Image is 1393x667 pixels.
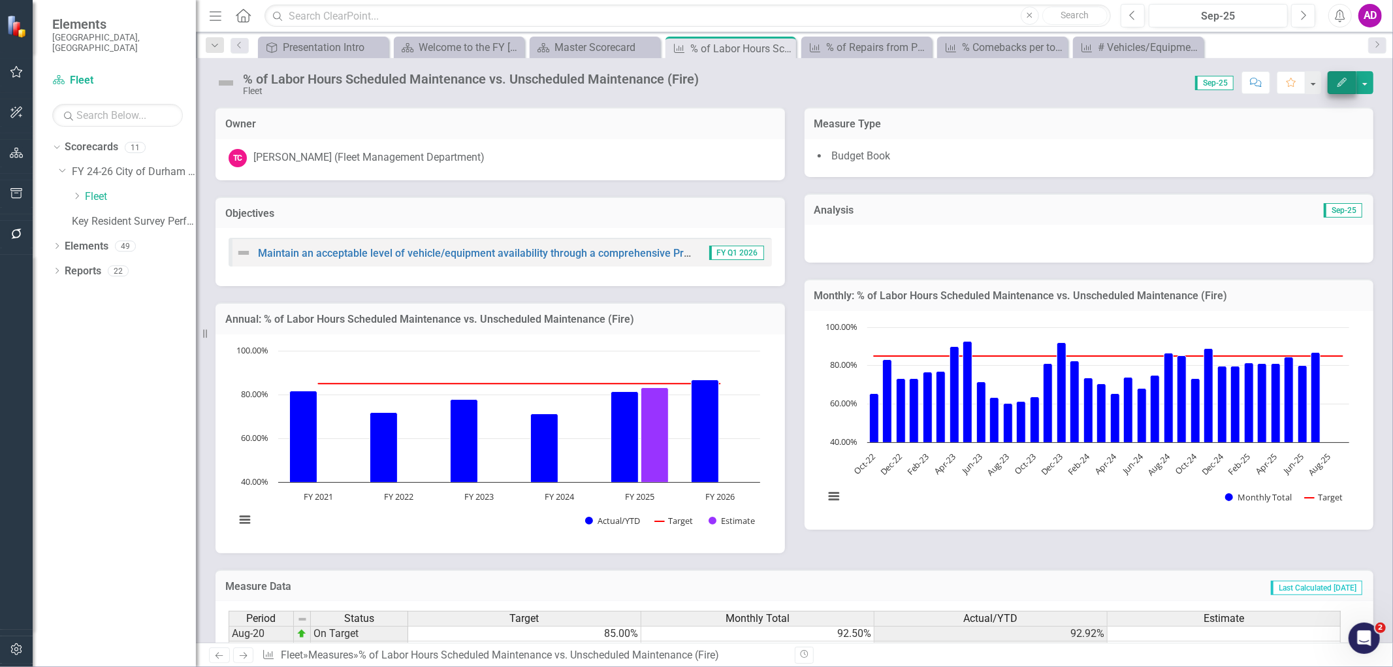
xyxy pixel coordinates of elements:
path: Apr-24, 65.54. Monthly Total. [1110,393,1119,442]
text: 40.00% [241,476,268,487]
text: 60.00% [830,397,857,409]
span: Status [344,613,374,625]
div: Chart. Highcharts interactive chart. [229,344,772,540]
text: 80.00% [241,388,268,400]
path: Nov-23, 81.16. Monthly Total. [1043,363,1052,442]
text: Apr-23 [931,451,957,477]
path: Jan-24, 82.43. Monthly Total. [1070,361,1079,442]
a: Elements [65,239,108,254]
a: # Vehicles/Equipment in Service per Technician [1076,39,1200,56]
span: Search [1061,10,1089,20]
img: ClearPoint Strategy [7,15,29,38]
text: 40.00% [830,436,857,447]
text: Aug-23 [984,451,1012,478]
a: Fleet [281,649,303,661]
path: Mar-24, 70.5. Monthly Total. [1097,383,1106,442]
text: Jun-23 [958,451,984,477]
path: Jun-25, 80.15. Monthly Total. [1298,365,1307,442]
a: Scorecards [65,140,118,155]
text: Apr-25 [1253,451,1279,477]
a: Fleet [85,189,196,204]
path: Jul-23, 63.43. Monthly Total. [989,397,999,442]
a: FY 24-26 City of Durham Strategic Plan [72,165,196,180]
td: 92.50% [641,626,874,642]
button: Show Estimate [709,515,755,527]
a: Presentation Intro [261,39,385,56]
img: Not Defined [216,73,236,93]
path: Aug-24, 86.56. Monthly Total. [1164,353,1173,442]
path: Jan-23, 73.39. Monthly Total. [909,378,918,442]
div: % of Repairs from Preventive Maintenance Services (Fire) [826,39,929,56]
button: Show Target [1305,492,1343,503]
text: Aug-25 [1305,451,1333,478]
text: Feb-25 [1225,451,1252,478]
text: Dec-24 [1198,450,1226,478]
a: % of Repairs from Preventive Maintenance Services (Fire) [805,39,929,56]
span: Sep-25 [1195,76,1234,90]
img: Not Defined [236,245,251,261]
text: FY 2026 [705,491,735,502]
button: View chart menu, Chart [235,510,253,529]
a: % Comebacks per total work orders (Fire) [940,39,1065,56]
text: Jun-25 [1279,451,1305,477]
text: Monthly Total [1238,491,1292,503]
path: Dec-23, 92.07. Monthly Total. [1057,342,1066,442]
div: [PERSON_NAME] (Fleet Management Department) [253,150,485,165]
path: Mar-23, 77.11. Monthly Total. [936,371,945,442]
td: 92.92% [874,626,1108,642]
text: Feb-24 [1065,450,1092,478]
button: View chart menu, Chart [825,487,843,505]
path: FY 2026, 86.72. Actual/YTD. [692,380,719,482]
td: 85.00% [408,626,641,642]
div: Welcome to the FY [DATE]-[DATE] Strategic Plan Landing Page! [419,39,521,56]
text: Feb-23 [904,451,931,478]
path: FY 2024, 71.34. Actual/YTD. [531,414,558,482]
path: FY 2025 , 81.41333333. Actual/YTD. [611,391,639,482]
svg: Interactive chart [229,344,767,540]
text: Estimate [721,515,755,527]
text: Apr-24 [1092,450,1119,477]
path: Oct-24, 73.33. Monthly Total. [1191,378,1200,442]
span: Actual/YTD [964,613,1018,625]
path: FY 2023, 77.65. Actual/YTD. [451,399,478,482]
div: TC [229,149,247,167]
a: Reports [65,264,101,279]
button: Sep-25 [1149,4,1288,27]
h3: Analysis [814,204,1089,216]
text: FY 2025 [625,491,654,502]
g: Target, series 2 of 2. Line with 36 data points. [871,353,1345,359]
svg: Interactive chart [818,321,1356,517]
td: Sep-20 [229,642,294,657]
path: Nov-22, 83.21. Monthly Total. [882,359,891,442]
span: Target [510,613,539,625]
img: 8DAGhfEEPCf229AAAAAElFTkSuQmCC [297,614,308,625]
div: # Vehicles/Equipment in Service per Technician [1098,39,1200,56]
text: Aug-24 [1145,450,1172,478]
path: Jun-23, 71.68. Monthly Total. [976,382,985,442]
a: Measures [308,649,353,661]
button: Search [1042,7,1108,25]
td: On Target [311,626,408,642]
div: 49 [115,240,136,252]
div: Chart. Highcharts interactive chart. [818,321,1361,517]
h3: Annual: % of Labor Hours Scheduled Maintenance vs. Unscheduled Maintenance (Fire) [225,314,775,325]
text: Jun-24 [1119,450,1145,477]
div: % Comebacks per total work orders (Fire) [962,39,1065,56]
input: Search Below... [52,104,183,127]
h3: Measure Data [225,581,698,593]
div: AD [1358,4,1382,27]
div: Fleet [243,86,699,96]
text: Oct-24 [1172,450,1199,477]
path: Apr-23, 90.06. Monthly Total. [950,346,959,442]
path: FY 2022, 71.89916666. Actual/YTD. [370,412,398,482]
text: Dec-23 [1038,451,1065,478]
td: 90.43% [874,642,1108,657]
path: Oct-23, 63.72. Monthly Total. [1030,397,1039,442]
a: Welcome to the FY [DATE]-[DATE] Strategic Plan Landing Page! [397,39,521,56]
div: 22 [108,265,129,276]
input: Search ClearPoint... [264,5,1111,27]
a: Fleet [52,73,183,88]
g: Actual/YTD, series 1 of 3. Bar series with 6 bars. [290,380,719,482]
path: Jan-25, 79.87. Monthly Total. [1230,366,1240,442]
iframe: Intercom live chat [1349,623,1380,654]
